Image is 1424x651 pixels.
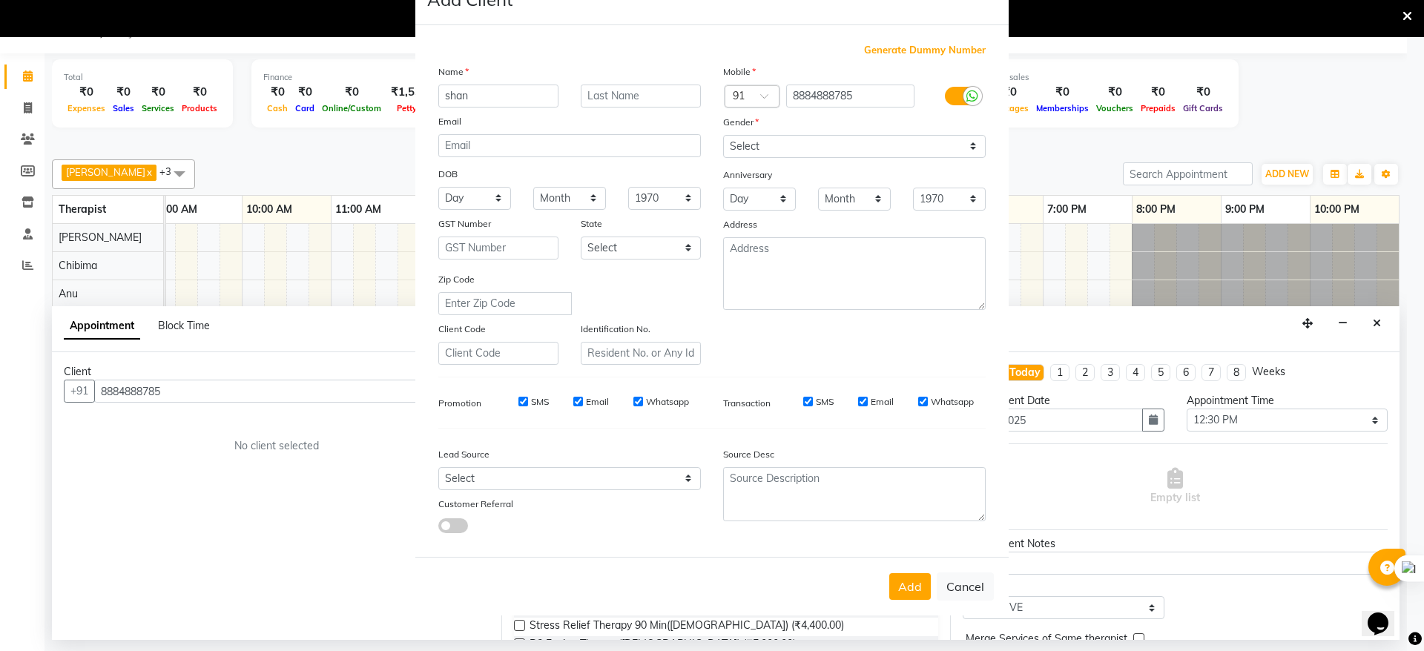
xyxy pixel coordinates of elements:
label: Zip Code [438,273,475,286]
label: Name [438,65,469,79]
input: GST Number [438,237,558,260]
input: Last Name [581,85,701,108]
label: Promotion [438,397,481,410]
label: Email [438,115,461,128]
label: Anniversary [723,168,772,182]
label: SMS [531,395,549,409]
label: SMS [816,395,834,409]
label: Whatsapp [646,395,689,409]
input: Client Code [438,342,558,365]
label: State [581,217,602,231]
label: Gender [723,116,759,129]
input: Resident No. or Any Id [581,342,701,365]
label: DOB [438,168,458,181]
label: Email [871,395,894,409]
label: Identification No. [581,323,650,336]
input: Email [438,134,701,157]
button: Cancel [937,572,994,601]
input: Enter Zip Code [438,292,572,315]
input: First Name [438,85,558,108]
label: Whatsapp [931,395,974,409]
label: Source Desc [723,448,774,461]
label: GST Number [438,217,491,231]
label: Client Code [438,323,486,336]
span: Generate Dummy Number [864,43,986,58]
label: Address [723,218,757,231]
input: Mobile [786,85,914,108]
button: Add [889,573,931,600]
label: Transaction [723,397,771,410]
label: Customer Referral [438,498,513,511]
label: Email [586,395,609,409]
label: Mobile [723,65,756,79]
label: Lead Source [438,448,489,461]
